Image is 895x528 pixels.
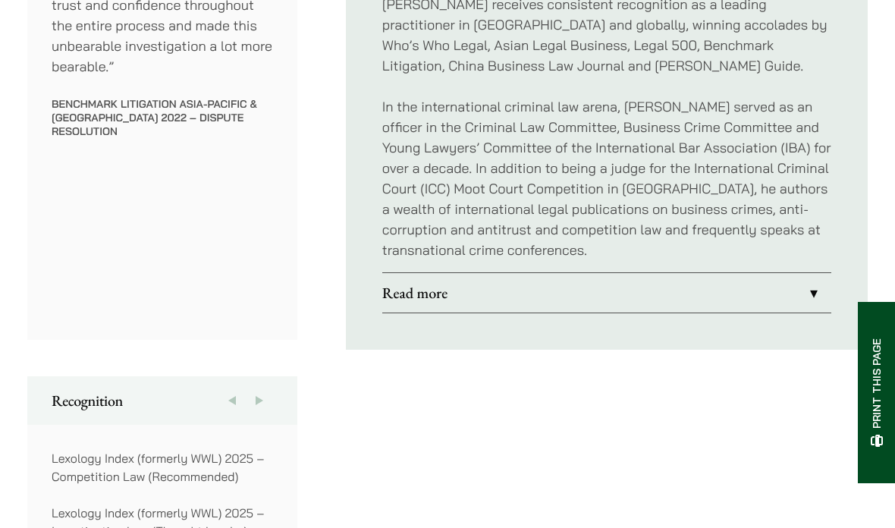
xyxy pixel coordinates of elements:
[52,97,273,138] p: Benchmark Litigation Asia-Pacific & [GEOGRAPHIC_DATA] 2022 – Dispute Resolution
[218,376,246,425] button: Previous
[382,96,831,260] p: In the international criminal law arena, [PERSON_NAME] served as an officer in the Criminal Law C...
[382,273,831,313] a: Read more
[246,376,273,425] button: Next
[52,391,273,410] h2: Recognition
[52,449,273,486] p: Lexology Index (formerly WWL) 2025 – Competition Law (Recommended)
